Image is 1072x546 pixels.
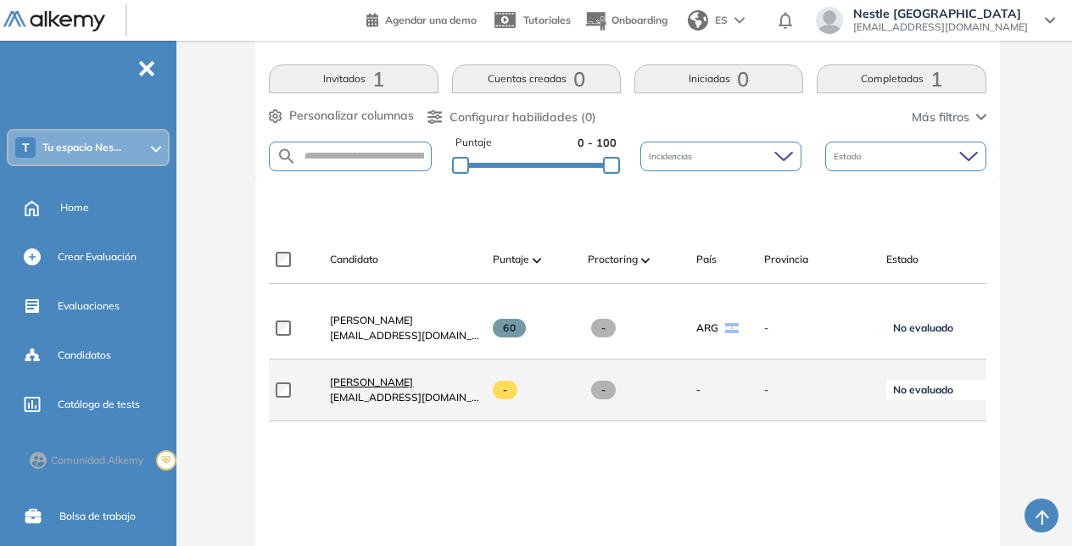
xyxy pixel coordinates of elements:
[42,141,121,154] span: Tu espacio Nes...
[276,146,297,167] img: SEARCH_ALT
[452,64,621,93] button: Cuentas creadas0
[696,320,718,336] span: ARG
[578,135,617,151] span: 0 - 100
[764,320,873,336] span: -
[330,313,479,328] a: [PERSON_NAME]
[330,328,479,343] span: [EMAIL_ADDRESS][DOMAIN_NAME]
[493,381,517,399] span: -
[59,509,136,524] span: Bolsa de trabajo
[427,109,596,126] button: Configurar habilidades (0)
[834,150,865,163] span: Estado
[366,8,477,29] a: Agendar una demo
[634,64,803,93] button: Iniciadas0
[588,252,638,267] span: Proctoring
[825,142,986,171] div: Estado
[734,17,745,24] img: arrow
[893,321,953,335] span: No evaluado
[449,109,596,126] span: Configurar habilidades (0)
[3,11,105,32] img: Logo
[533,258,541,263] img: [missing "en.ARROW_ALT" translation]
[641,258,650,263] img: [missing "en.ARROW_ALT" translation]
[330,375,479,390] a: [PERSON_NAME]
[912,109,986,126] button: Más filtros
[58,298,120,314] span: Evaluaciones
[764,382,873,398] span: -
[611,14,667,26] span: Onboarding
[688,10,708,31] img: world
[493,252,529,267] span: Puntaje
[330,252,378,267] span: Candidato
[715,13,728,28] span: ES
[886,252,918,267] span: Estado
[696,382,701,398] span: -
[853,7,1028,20] span: Nestle [GEOGRAPHIC_DATA]
[912,109,969,126] span: Más filtros
[269,64,438,93] button: Invitados1
[269,107,414,125] button: Personalizar columnas
[60,200,89,215] span: Home
[725,323,739,333] img: ARG
[58,348,111,363] span: Candidatos
[591,319,616,337] span: -
[289,107,414,125] span: Personalizar columnas
[853,20,1028,34] span: [EMAIL_ADDRESS][DOMAIN_NAME]
[493,319,526,337] span: 60
[330,376,413,388] span: [PERSON_NAME]
[696,252,717,267] span: País
[584,3,667,39] button: Onboarding
[58,249,137,265] span: Crear Evaluación
[591,381,616,399] span: -
[330,390,479,405] span: [EMAIL_ADDRESS][DOMAIN_NAME]
[817,64,985,93] button: Completadas1
[22,141,30,154] span: T
[455,135,492,151] span: Puntaje
[58,397,140,412] span: Catálogo de tests
[649,150,695,163] span: Incidencias
[330,314,413,326] span: [PERSON_NAME]
[640,142,801,171] div: Incidencias
[764,252,808,267] span: Provincia
[385,14,477,26] span: Agendar una demo
[893,383,953,397] span: No evaluado
[523,14,571,26] span: Tutoriales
